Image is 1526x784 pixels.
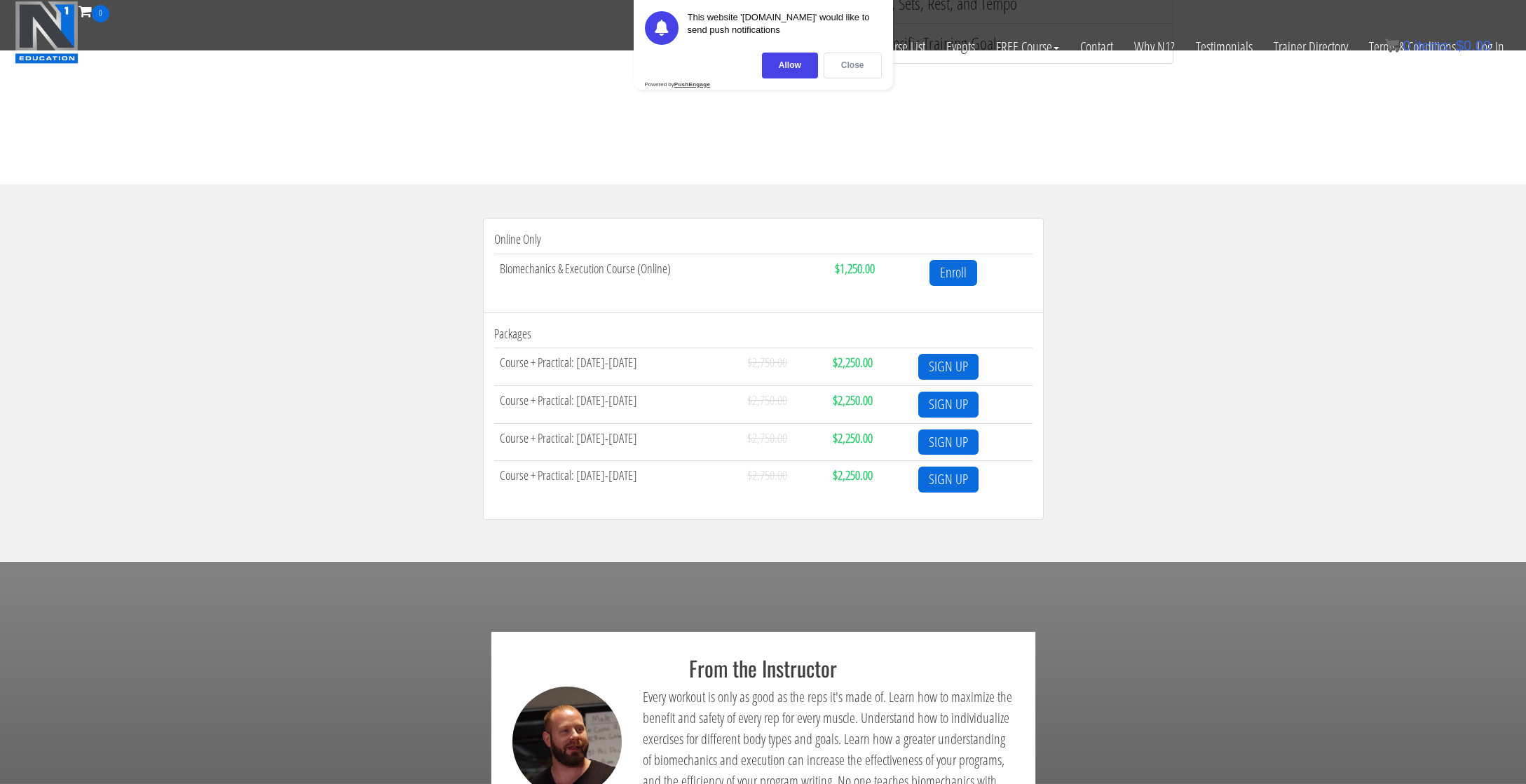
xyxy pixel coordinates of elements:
a: FREE Course [986,22,1070,71]
h2: From the Instructor [502,656,1025,680]
bdi: 0.00 [1456,38,1491,53]
span: items: [1415,38,1452,53]
a: SIGN UP [918,429,979,455]
strong: $2,250.00 [833,429,873,446]
a: SIGN UP [918,467,979,493]
td: $2,750.00 [742,386,827,424]
a: Testimonials [1185,22,1263,71]
h4: Packages [494,327,1033,341]
strong: $2,250.00 [833,392,873,408]
td: Course + Practical: [DATE]-[DATE] [494,423,742,461]
a: SIGN UP [918,392,979,418]
div: Allow [762,53,818,78]
span: 0 [1403,38,1410,53]
strong: $1,250.00 [835,260,875,277]
span: $ [1456,38,1464,53]
td: Course + Practical: [DATE]-[DATE] [494,461,742,498]
strong: $2,250.00 [833,467,873,483]
a: Contact [1070,22,1124,71]
div: Close [824,53,882,78]
strong: PushEngage [674,81,710,88]
td: Biomechanics & Execution Course (Online) [494,254,830,291]
a: SIGN UP [918,354,979,380]
a: Events [936,22,986,71]
strong: $2,250.00 [833,354,873,371]
a: Log In [1466,22,1515,71]
td: Course + Practical: [DATE]-[DATE] [494,386,742,424]
img: icon11.png [1385,39,1399,53]
div: Powered by [645,81,711,88]
a: 0 [79,1,109,20]
a: Why N1? [1124,22,1185,71]
td: Course + Practical: [DATE]-[DATE] [494,348,742,386]
td: $2,750.00 [742,423,827,461]
a: 0 items: $0.00 [1385,38,1491,53]
a: Terms & Conditions [1358,22,1466,71]
img: n1-education [15,1,79,64]
a: Enroll [929,260,977,286]
td: $2,750.00 [742,348,827,386]
span: 0 [92,5,109,22]
td: $2,750.00 [742,461,827,498]
div: This website '[DOMAIN_NAME]' would like to send push notifications [688,11,882,45]
a: Course List [866,22,936,71]
h4: Online Only [494,233,1033,247]
a: Trainer Directory [1263,22,1358,71]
